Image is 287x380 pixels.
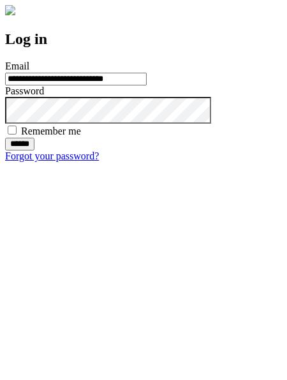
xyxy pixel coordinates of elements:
[5,85,44,96] label: Password
[21,126,81,136] label: Remember me
[5,61,29,71] label: Email
[5,5,15,15] img: logo-4e3dc11c47720685a147b03b5a06dd966a58ff35d612b21f08c02c0306f2b779.png
[5,31,282,48] h2: Log in
[5,150,99,161] a: Forgot your password?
